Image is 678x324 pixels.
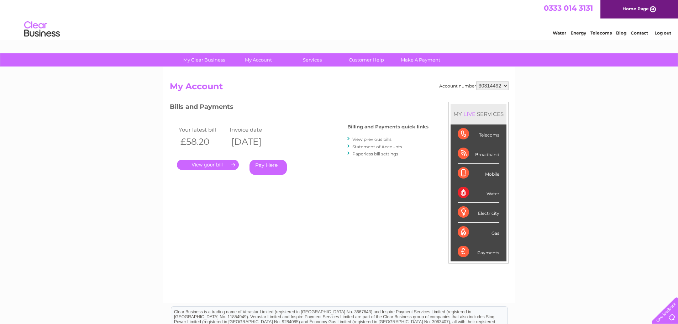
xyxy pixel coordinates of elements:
[229,53,288,67] a: My Account
[249,160,287,175] a: Pay Here
[175,53,233,67] a: My Clear Business
[283,53,342,67] a: Services
[228,134,279,149] th: [DATE]
[458,144,499,164] div: Broadband
[171,4,508,34] div: Clear Business is a trading name of Verastar Limited (registered in [GEOGRAPHIC_DATA] No. 3667643...
[458,242,499,261] div: Payments
[170,81,509,95] h2: My Account
[590,30,612,36] a: Telecoms
[170,102,429,114] h3: Bills and Payments
[347,124,429,129] h4: Billing and Payments quick links
[177,134,228,149] th: £58.20
[439,81,509,90] div: Account number
[391,53,450,67] a: Make A Payment
[571,30,586,36] a: Energy
[458,124,499,144] div: Telecoms
[451,104,506,124] div: MY SERVICES
[458,164,499,183] div: Mobile
[616,30,626,36] a: Blog
[458,203,499,222] div: Electricity
[655,30,671,36] a: Log out
[352,151,398,156] a: Paperless bill settings
[352,137,391,142] a: View previous bills
[458,183,499,203] div: Water
[228,125,279,134] td: Invoice date
[337,53,396,67] a: Customer Help
[553,30,566,36] a: Water
[24,18,60,40] img: logo.png
[352,144,402,149] a: Statement of Accounts
[544,4,593,12] a: 0333 014 3131
[458,223,499,242] div: Gas
[631,30,648,36] a: Contact
[177,125,228,134] td: Your latest bill
[177,160,239,170] a: .
[462,111,477,117] div: LIVE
